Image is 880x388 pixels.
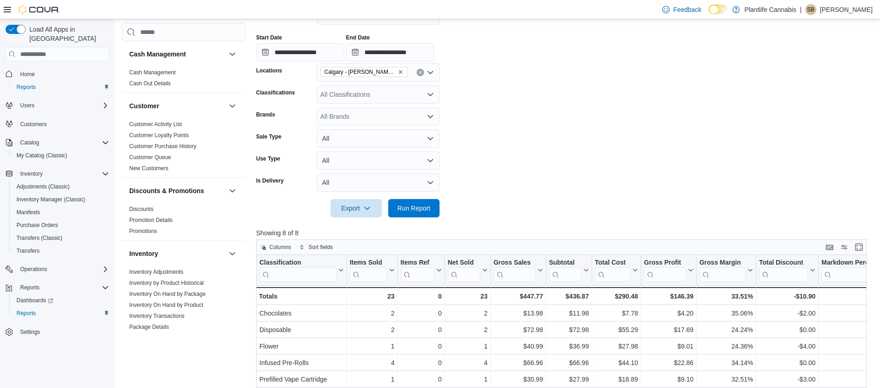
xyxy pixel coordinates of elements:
[129,290,206,298] span: Inventory On Hand by Package
[839,242,850,253] button: Display options
[448,374,488,385] div: 1
[16,152,67,159] span: My Catalog (Classic)
[16,119,50,130] a: Customers
[330,199,382,217] button: Export
[16,100,109,111] span: Users
[350,308,395,319] div: 2
[13,194,89,205] a: Inventory Manager (Classic)
[129,80,171,87] span: Cash Out Details
[427,91,434,98] button: Open list of options
[227,248,238,259] button: Inventory
[13,150,109,161] span: My Catalog (Classic)
[259,308,344,319] div: Chocolates
[16,183,70,190] span: Adjustments (Classic)
[594,308,638,319] div: $7.78
[13,82,109,93] span: Reports
[129,249,225,258] button: Inventory
[644,357,693,368] div: $22.86
[16,297,53,304] span: Dashboards
[644,291,693,302] div: $146.39
[594,259,638,282] button: Total Cost
[401,324,442,335] div: 0
[227,49,238,60] button: Cash Management
[549,357,588,368] div: $66.96
[350,357,395,368] div: 4
[20,170,43,177] span: Inventory
[16,264,109,275] span: Operations
[16,137,109,148] span: Catalog
[350,259,387,267] div: Items Sold
[549,374,588,385] div: $27.99
[448,308,488,319] div: 2
[824,242,835,253] button: Keyboard shortcuts
[129,279,204,287] span: Inventory by Product Historical
[594,374,638,385] div: $18.89
[256,67,282,74] label: Locations
[13,245,43,256] a: Transfers
[129,301,203,309] span: Inventory On Hand by Product
[401,259,442,282] button: Items Ref
[129,101,159,111] h3: Customer
[129,313,185,319] a: Inventory Transactions
[494,259,536,267] div: Gross Sales
[699,374,753,385] div: 32.51%
[129,268,183,276] span: Inventory Adjustments
[659,0,705,19] a: Feedback
[594,341,638,352] div: $27.98
[13,308,39,319] a: Reports
[401,374,442,385] div: 0
[644,324,693,335] div: $17.69
[16,264,51,275] button: Operations
[401,341,442,352] div: 0
[644,259,686,267] div: Gross Profit
[644,259,693,282] button: Gross Profit
[800,4,802,15] p: |
[16,196,85,203] span: Inventory Manager (Classic)
[398,69,403,75] button: Remove Calgary - Shepard Regional from selection in this group
[259,259,336,282] div: Classification
[18,5,60,14] img: Cova
[13,207,44,218] a: Manifests
[346,43,434,61] input: Press the down key to open a popover containing a calendar.
[16,209,40,216] span: Manifests
[259,259,336,267] div: Classification
[20,328,40,336] span: Settings
[759,324,815,335] div: $0.00
[448,324,488,335] div: 2
[350,341,395,352] div: 1
[401,308,442,319] div: 0
[259,341,344,352] div: Flower
[594,259,630,282] div: Total Cost
[494,259,536,282] div: Gross Sales
[350,259,395,282] button: Items Sold
[129,154,171,161] a: Customer Queue
[2,117,113,131] button: Customers
[9,294,113,307] a: Dashboards
[256,155,280,162] label: Use Type
[256,43,344,61] input: Press the down key to open a popover containing a calendar.
[759,374,815,385] div: -$3.00
[20,266,47,273] span: Operations
[317,129,440,148] button: All
[317,173,440,192] button: All
[16,310,36,317] span: Reports
[129,50,186,59] h3: Cash Management
[256,89,295,96] label: Classifications
[2,281,113,294] button: Reports
[129,69,176,76] a: Cash Management
[259,291,344,302] div: Totals
[759,341,815,352] div: -$4.00
[644,374,693,385] div: $9.10
[16,234,62,242] span: Transfers (Classic)
[759,357,815,368] div: $0.00
[644,259,686,282] div: Gross Profit
[129,143,197,150] span: Customer Purchase History
[594,259,630,267] div: Total Cost
[494,291,543,302] div: $447.77
[744,4,796,15] p: Plantlife Cannabis
[350,374,395,385] div: 1
[129,132,189,139] span: Customer Loyalty Points
[129,291,206,297] a: Inventory On Hand by Package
